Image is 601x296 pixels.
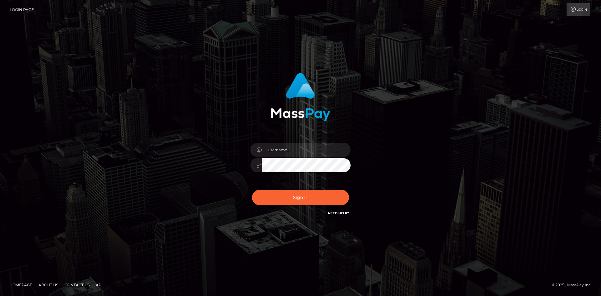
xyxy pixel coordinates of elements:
[328,211,349,215] a: Need Help?
[567,3,590,16] a: Login
[552,282,596,288] div: © 2025 , MassPay Inc.
[7,280,35,290] a: Homepage
[93,280,105,290] a: API
[252,190,349,205] button: Sign in
[36,280,61,290] a: About Us
[10,3,34,16] a: Login Page
[62,280,92,290] a: Contact Us
[262,143,351,157] input: Username...
[271,73,330,121] img: MassPay Login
